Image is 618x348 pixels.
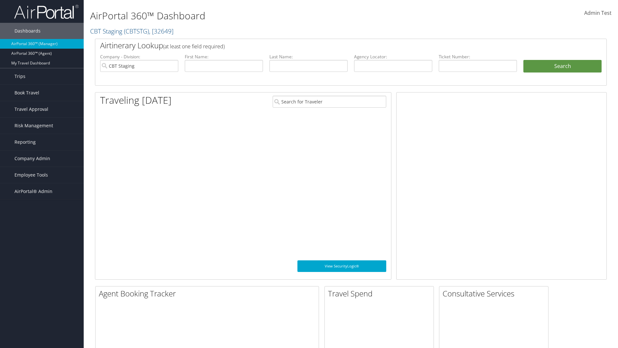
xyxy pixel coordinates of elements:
span: Dashboards [14,23,41,39]
h1: Traveling [DATE] [100,93,172,107]
span: AirPortal® Admin [14,183,52,199]
label: First Name: [185,53,263,60]
span: (at least one field required) [163,43,225,50]
span: Reporting [14,134,36,150]
span: Admin Test [584,9,612,16]
h2: Travel Spend [328,288,434,299]
a: View SecurityLogic® [297,260,386,272]
span: , [ 32649 ] [149,27,173,35]
span: Travel Approval [14,101,48,117]
span: Risk Management [14,118,53,134]
label: Agency Locator: [354,53,432,60]
label: Ticket Number: [439,53,517,60]
a: CBT Staging [90,27,173,35]
h2: Airtinerary Lookup [100,40,559,51]
input: Search for Traveler [273,96,386,108]
h2: Agent Booking Tracker [99,288,319,299]
span: Employee Tools [14,167,48,183]
span: Book Travel [14,85,39,101]
label: Company - Division: [100,53,178,60]
span: ( CBTSTG ) [124,27,149,35]
span: Trips [14,68,25,84]
h1: AirPortal 360™ Dashboard [90,9,438,23]
span: Company Admin [14,150,50,167]
h2: Consultative Services [443,288,548,299]
button: Search [523,60,602,73]
a: Admin Test [584,3,612,23]
label: Last Name: [269,53,348,60]
img: airportal-logo.png [14,4,79,19]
